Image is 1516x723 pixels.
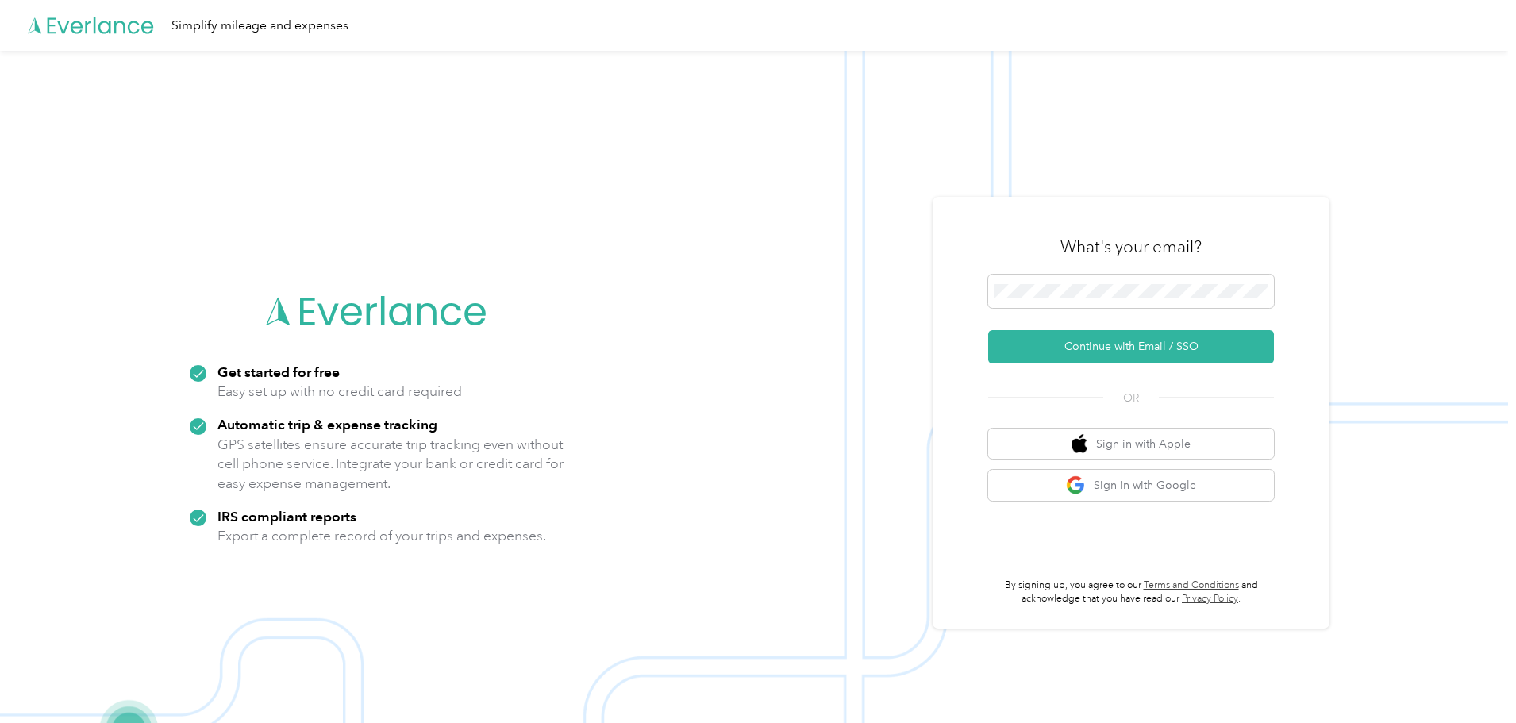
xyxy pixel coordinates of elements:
[1144,579,1239,591] a: Terms and Conditions
[217,416,437,433] strong: Automatic trip & expense tracking
[1072,434,1087,454] img: apple logo
[1066,475,1086,495] img: google logo
[217,435,564,494] p: GPS satellites ensure accurate trip tracking even without cell phone service. Integrate your bank...
[988,429,1274,460] button: apple logoSign in with Apple
[1060,236,1202,258] h3: What's your email?
[217,363,340,380] strong: Get started for free
[1103,390,1159,406] span: OR
[988,579,1274,606] p: By signing up, you agree to our and acknowledge that you have read our .
[171,16,348,36] div: Simplify mileage and expenses
[988,470,1274,501] button: google logoSign in with Google
[1182,593,1238,605] a: Privacy Policy
[988,330,1274,363] button: Continue with Email / SSO
[217,382,462,402] p: Easy set up with no credit card required
[217,526,546,546] p: Export a complete record of your trips and expenses.
[217,508,356,525] strong: IRS compliant reports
